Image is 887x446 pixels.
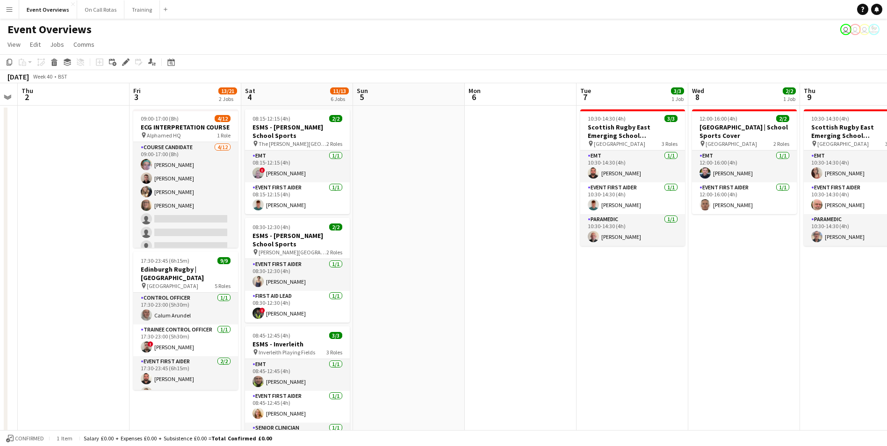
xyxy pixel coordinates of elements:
[7,40,21,49] span: View
[19,0,77,19] button: Event Overviews
[31,73,54,80] span: Week 40
[5,433,45,444] button: Confirmed
[46,38,68,50] a: Jobs
[77,0,124,19] button: On Call Rotas
[859,24,870,35] app-user-avatar: Operations Team
[26,38,44,50] a: Edit
[7,72,29,81] div: [DATE]
[53,435,76,442] span: 1 item
[840,24,851,35] app-user-avatar: Operations Team
[84,435,272,442] div: Salary £0.00 + Expenses £0.00 + Subsistence £0.00 =
[124,0,160,19] button: Training
[4,38,24,50] a: View
[58,73,67,80] div: BST
[850,24,861,35] app-user-avatar: Operations Team
[30,40,41,49] span: Edit
[868,24,880,35] app-user-avatar: Operations Manager
[211,435,272,442] span: Total Confirmed £0.00
[70,38,98,50] a: Comms
[50,40,64,49] span: Jobs
[7,22,92,36] h1: Event Overviews
[15,435,44,442] span: Confirmed
[73,40,94,49] span: Comms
